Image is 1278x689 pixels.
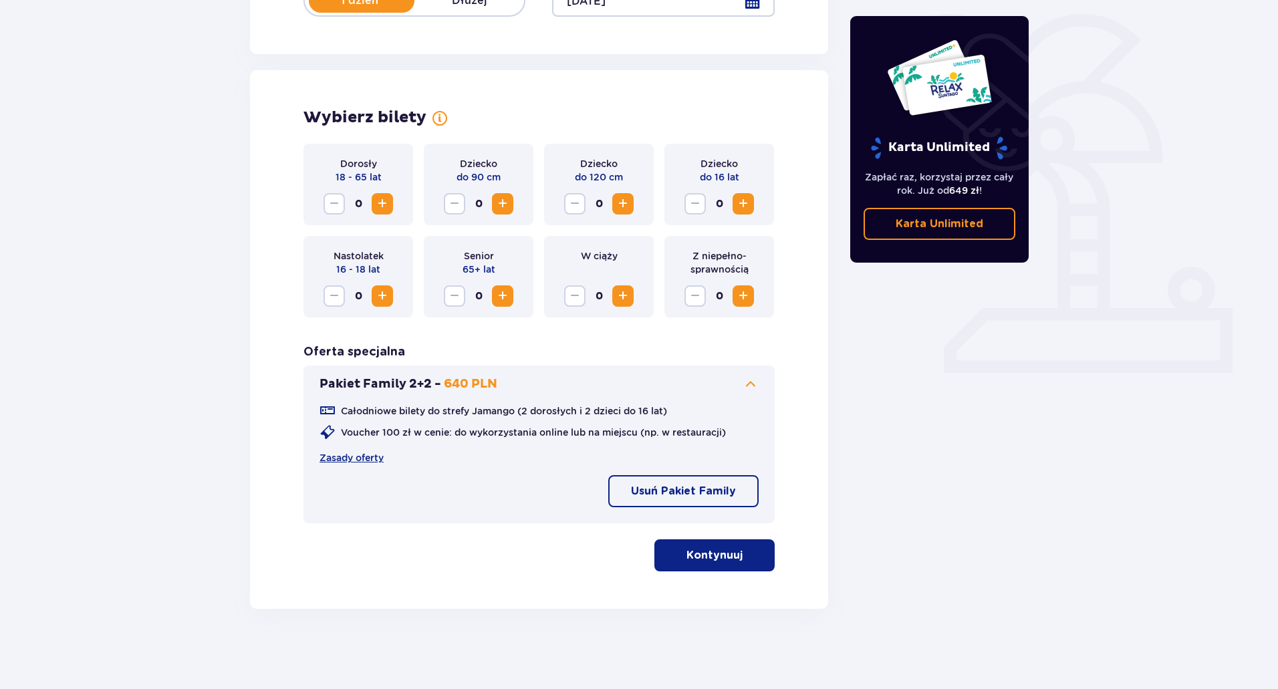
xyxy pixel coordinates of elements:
span: 649 zł [949,185,979,196]
p: Całodniowe bilety do strefy Jamango (2 dorosłych i 2 dzieci do 16 lat) [341,404,667,418]
button: Zmniejsz [684,285,706,307]
p: Nastolatek [334,249,384,263]
button: Pakiet Family 2+2 -640 PLN [319,376,759,392]
span: 0 [588,285,610,307]
button: Zwiększ [372,193,393,215]
button: Zmniejsz [444,193,465,215]
p: do 16 lat [700,170,739,184]
p: Voucher 100 zł w cenie: do wykorzystania online lub na miejscu (np. w restauracji) [341,426,726,439]
button: Zmniejsz [324,285,345,307]
button: Zwiększ [612,285,634,307]
p: Z niepełno­sprawnością [675,249,763,276]
button: Zwiększ [612,193,634,215]
p: Usuń Pakiet Family [631,484,736,499]
span: 0 [348,193,369,215]
a: Zasady oferty [319,451,384,464]
a: Karta Unlimited [864,208,1016,240]
button: Zmniejsz [324,193,345,215]
p: Karta Unlimited [896,217,983,231]
button: Zmniejsz [564,285,586,307]
button: Zmniejsz [444,285,465,307]
p: W ciąży [581,249,618,263]
p: 16 - 18 lat [336,263,380,276]
p: Dziecko [700,157,738,170]
span: 0 [468,193,489,215]
p: Senior [464,249,494,263]
h3: Oferta specjalna [303,344,405,360]
span: 0 [348,285,369,307]
button: Zwiększ [733,285,754,307]
button: Zmniejsz [564,193,586,215]
button: Zwiększ [492,193,513,215]
span: 0 [588,193,610,215]
p: 640 PLN [444,376,497,392]
h2: Wybierz bilety [303,108,426,128]
span: 0 [468,285,489,307]
button: Zmniejsz [684,193,706,215]
button: Kontynuuj [654,539,775,571]
p: Dziecko [460,157,497,170]
img: Dwie karty całoroczne do Suntago z napisem 'UNLIMITED RELAX', na białym tle z tropikalnymi liśćmi... [886,39,993,116]
button: Usuń Pakiet Family [608,475,759,507]
p: do 120 cm [575,170,623,184]
span: 0 [709,285,730,307]
p: Pakiet Family 2+2 - [319,376,441,392]
span: 0 [709,193,730,215]
p: Karta Unlimited [870,136,1009,160]
p: Dorosły [340,157,377,170]
button: Zwiększ [733,193,754,215]
p: 18 - 65 lat [336,170,382,184]
p: Zapłać raz, korzystaj przez cały rok. Już od ! [864,170,1016,197]
p: Kontynuuj [686,548,743,563]
button: Zwiększ [372,285,393,307]
p: 65+ lat [463,263,495,276]
button: Zwiększ [492,285,513,307]
p: do 90 cm [457,170,501,184]
p: Dziecko [580,157,618,170]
